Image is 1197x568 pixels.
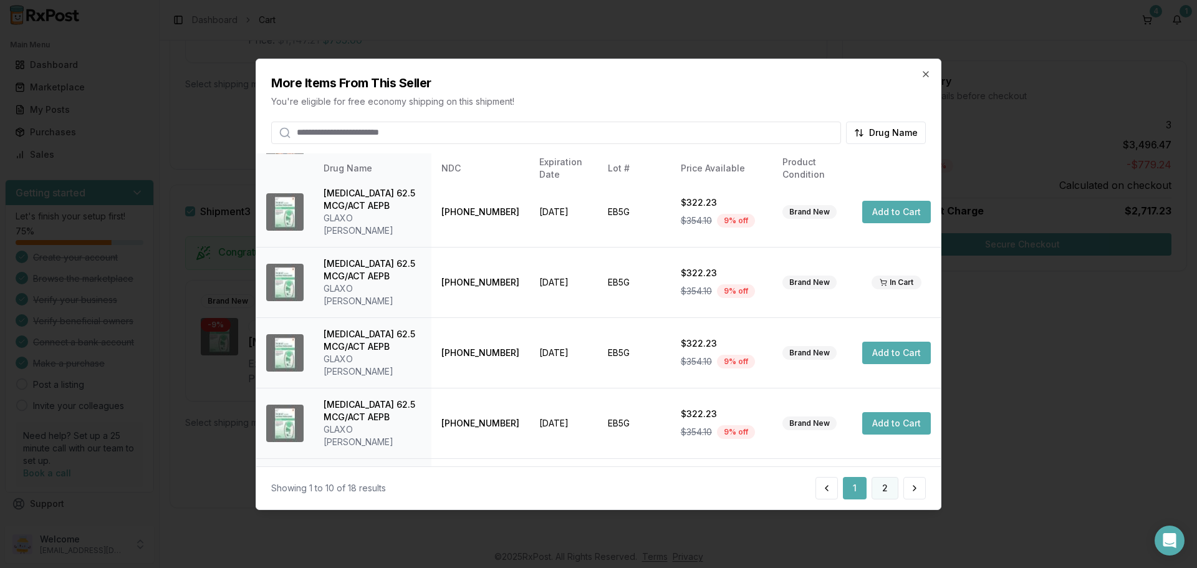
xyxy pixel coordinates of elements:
[271,95,926,107] p: You're eligible for free economy shipping on this shipment!
[324,282,421,307] div: GLAXO [PERSON_NAME]
[843,477,867,499] button: 1
[529,247,598,317] td: [DATE]
[717,425,755,439] div: 9 % off
[324,258,421,282] div: [MEDICAL_DATA] 62.5 MCG/ACT AEPB
[862,342,931,364] button: Add to Cart
[431,153,529,183] th: NDC
[598,247,671,317] td: EB5G
[872,276,921,289] div: In Cart
[266,334,304,372] img: Incruse Ellipta 62.5 MCG/ACT AEPB
[431,388,529,458] td: [PHONE_NUMBER]
[529,458,598,529] td: [DATE]
[598,317,671,388] td: EB5G
[681,408,762,420] div: $322.23
[872,477,898,499] button: 2
[266,193,304,231] img: Incruse Ellipta 62.5 MCG/ACT AEPB
[681,196,762,209] div: $322.23
[681,337,762,350] div: $322.23
[681,355,712,368] span: $354.10
[846,121,926,143] button: Drug Name
[717,355,755,368] div: 9 % off
[431,317,529,388] td: [PHONE_NUMBER]
[681,214,712,227] span: $354.10
[598,388,671,458] td: EB5G
[431,176,529,247] td: [PHONE_NUMBER]
[671,153,772,183] th: Price Available
[862,201,931,223] button: Add to Cart
[324,398,421,423] div: [MEDICAL_DATA] 62.5 MCG/ACT AEPB
[529,317,598,388] td: [DATE]
[598,153,671,183] th: Lot #
[324,212,421,237] div: GLAXO [PERSON_NAME]
[324,353,421,378] div: GLAXO [PERSON_NAME]
[324,328,421,353] div: [MEDICAL_DATA] 62.5 MCG/ACT AEPB
[529,153,598,183] th: Expiration Date
[324,187,421,212] div: [MEDICAL_DATA] 62.5 MCG/ACT AEPB
[681,426,712,438] span: $354.10
[782,276,837,289] div: Brand New
[772,153,852,183] th: Product Condition
[869,126,918,138] span: Drug Name
[681,267,762,279] div: $322.23
[862,412,931,435] button: Add to Cart
[598,176,671,247] td: EB5G
[598,458,671,529] td: EB5G
[529,388,598,458] td: [DATE]
[266,405,304,442] img: Incruse Ellipta 62.5 MCG/ACT AEPB
[529,176,598,247] td: [DATE]
[717,284,755,298] div: 9 % off
[681,285,712,297] span: $354.10
[271,74,926,91] h2: More Items From This Seller
[271,482,386,494] div: Showing 1 to 10 of 18 results
[314,153,431,183] th: Drug Name
[717,214,755,228] div: 9 % off
[324,423,421,448] div: GLAXO [PERSON_NAME]
[266,264,304,301] img: Incruse Ellipta 62.5 MCG/ACT AEPB
[782,346,837,360] div: Brand New
[431,458,529,529] td: [PHONE_NUMBER]
[782,416,837,430] div: Brand New
[782,205,837,219] div: Brand New
[431,247,529,317] td: [PHONE_NUMBER]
